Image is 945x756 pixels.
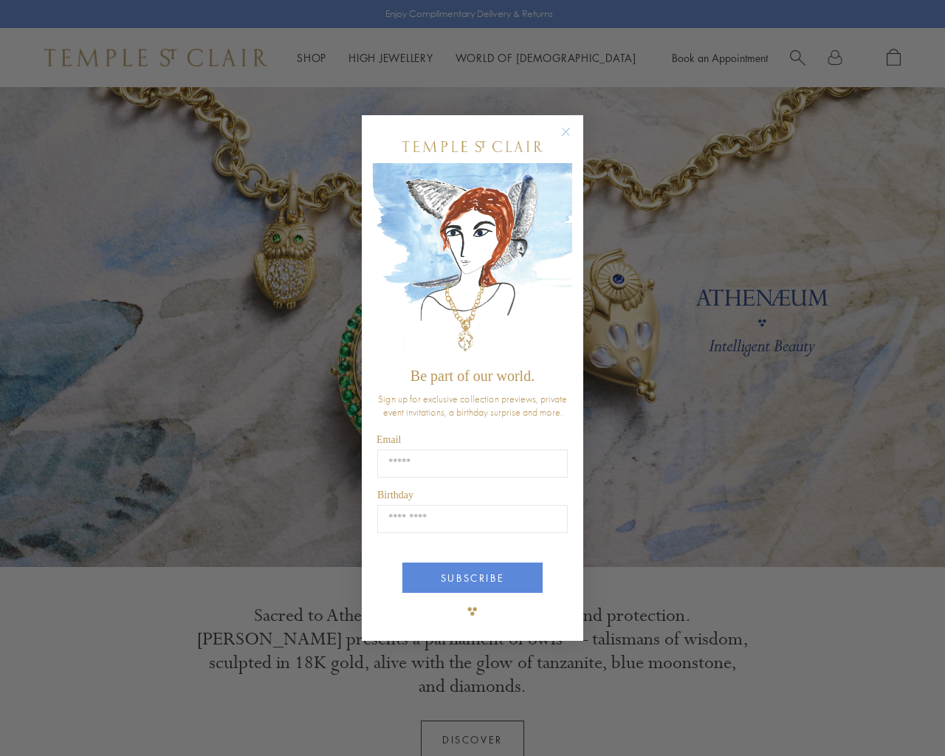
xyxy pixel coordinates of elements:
[377,450,568,478] input: Email
[458,597,487,626] img: TSC
[377,434,401,445] span: Email
[402,563,543,593] button: SUBSCRIBE
[373,163,572,360] img: c4a9eb12-d91a-4d4a-8ee0-386386f4f338.jpeg
[402,141,543,152] img: Temple St. Clair
[410,368,535,384] span: Be part of our world.
[377,489,413,501] span: Birthday
[564,130,583,148] button: Close dialog
[378,392,567,419] span: Sign up for exclusive collection previews, private event invitations, a birthday surprise and more.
